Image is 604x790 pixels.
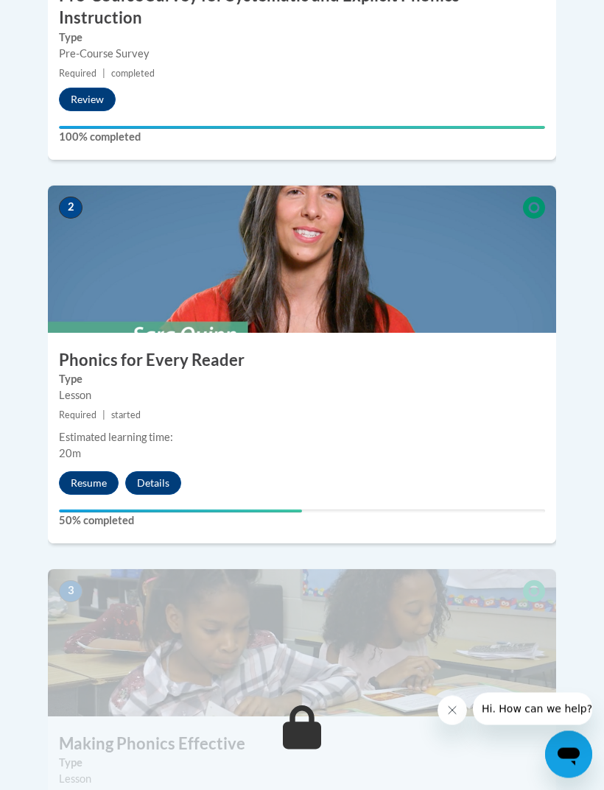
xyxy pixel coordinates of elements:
span: completed [111,68,155,80]
iframe: Close message [438,696,467,725]
button: Details [125,472,181,495]
button: Review [59,88,116,112]
h3: Phonics for Every Reader [48,350,556,373]
span: 20m [59,448,81,460]
span: Required [59,410,96,421]
label: Type [59,372,545,388]
iframe: Message from company [473,693,592,725]
span: | [102,68,105,80]
button: Resume [59,472,119,495]
label: Type [59,30,545,46]
img: Course Image [48,186,556,334]
span: started [111,410,141,421]
h3: Making Phonics Effective [48,733,556,756]
label: Type [59,755,545,772]
div: Your progress [59,127,545,130]
span: Required [59,68,96,80]
img: Course Image [48,570,556,717]
div: Pre-Course Survey [59,46,545,63]
div: Estimated learning time: [59,430,545,446]
div: Lesson [59,772,545,788]
label: 50% completed [59,513,545,529]
span: 3 [59,581,82,603]
span: | [102,410,105,421]
span: 2 [59,197,82,219]
iframe: Button to launch messaging window [545,731,592,778]
div: Lesson [59,388,545,404]
label: 100% completed [59,130,545,146]
div: Your progress [59,510,302,513]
